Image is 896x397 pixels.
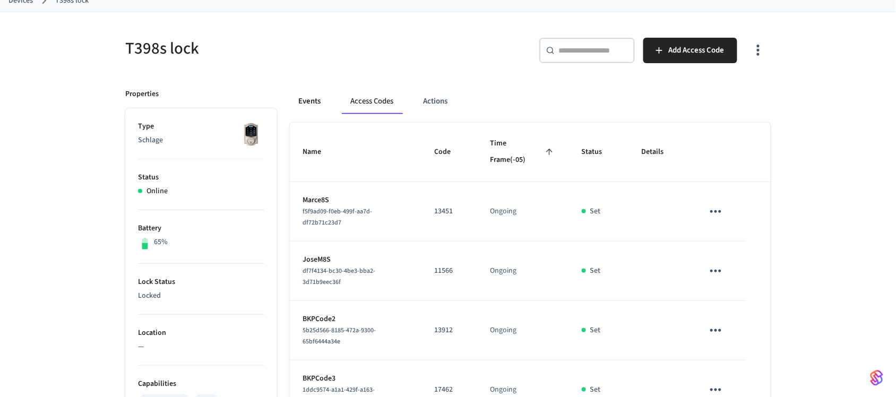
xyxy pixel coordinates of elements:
[303,195,409,206] p: Marce8S
[435,265,465,277] p: 11566
[415,89,456,114] button: Actions
[871,369,883,386] img: SeamLogoGradient.69752ec5.svg
[238,121,264,148] img: Schlage Sense Smart Deadbolt with Camelot Trim, Front
[303,326,376,346] span: 5b25d566-8185-472a-9300-65bf6444a34e
[435,206,465,217] p: 13451
[303,254,409,265] p: JoseM8S
[138,172,264,183] p: Status
[138,121,264,132] p: Type
[125,89,159,100] p: Properties
[435,384,465,395] p: 17462
[490,135,556,169] span: Time Frame(-05)
[138,378,264,390] p: Capabilities
[138,277,264,288] p: Lock Status
[590,325,601,336] p: Set
[478,182,569,241] td: Ongoing
[138,135,264,146] p: Schlage
[590,384,601,395] p: Set
[125,38,442,59] h5: T398s lock
[303,314,409,325] p: BKPCode2
[147,186,168,197] p: Online
[669,44,725,57] span: Add Access Code
[290,89,771,114] div: ant example
[138,223,264,234] p: Battery
[435,325,465,336] p: 13912
[642,144,678,160] span: Details
[303,373,409,384] p: BKPCode3
[643,38,737,63] button: Add Access Code
[342,89,402,114] button: Access Codes
[478,301,569,360] td: Ongoing
[590,265,601,277] p: Set
[138,290,264,301] p: Locked
[303,207,372,227] span: f5f9ad09-f0eb-499f-aa7d-df72b71c23d7
[154,237,168,248] p: 65%
[290,89,329,114] button: Events
[582,144,616,160] span: Status
[138,341,264,352] p: —
[138,327,264,339] p: Location
[303,266,375,287] span: df7f4134-bc30-4be3-bba2-3d71b9eec36f
[478,241,569,301] td: Ongoing
[590,206,601,217] p: Set
[303,144,335,160] span: Name
[435,144,465,160] span: Code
